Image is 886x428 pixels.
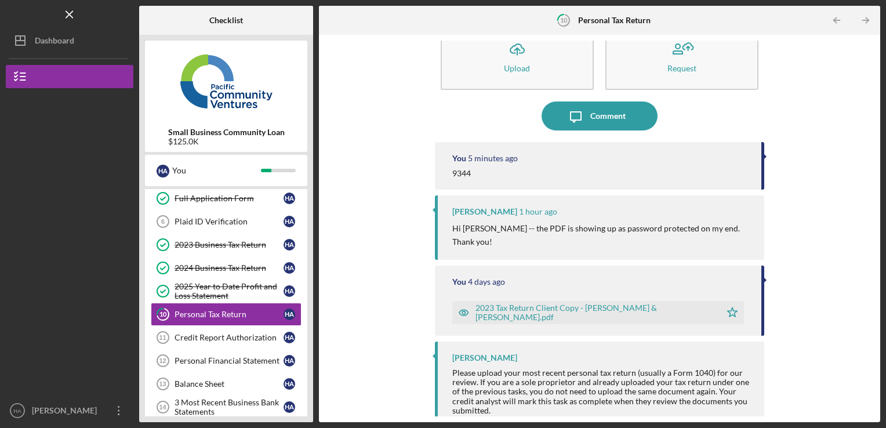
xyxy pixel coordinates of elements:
[159,357,166,364] tspan: 12
[151,326,302,349] a: 11Credit Report AuthorizationHA
[605,23,758,90] button: Request
[175,194,284,203] div: Full Application Form
[151,187,302,210] a: Full Application FormHA
[284,239,295,251] div: H A
[13,408,21,414] text: HA
[159,404,166,411] tspan: 14
[452,301,745,324] button: 2023 Tax Return Client Copy - [PERSON_NAME] & [PERSON_NAME].pdf
[519,207,557,216] time: 2025-08-29 19:59
[151,233,302,256] a: 2023 Business Tax ReturnHA
[151,303,302,326] a: 10Personal Tax ReturnHA
[175,217,284,226] div: Plaid ID Verification
[175,379,284,389] div: Balance Sheet
[29,399,104,425] div: [PERSON_NAME]
[151,372,302,396] a: 13Balance SheetHA
[452,207,517,216] div: [PERSON_NAME]
[145,46,307,116] img: Product logo
[35,29,74,55] div: Dashboard
[159,334,166,341] tspan: 11
[560,16,567,24] tspan: 10
[452,154,466,163] div: You
[175,282,284,300] div: 2025 Year to Date Profit and Loss Statement
[441,23,594,90] button: Upload
[161,218,165,225] tspan: 6
[157,165,169,177] div: H A
[504,64,530,72] div: Upload
[6,29,133,52] button: Dashboard
[468,277,505,286] time: 2025-08-26 05:03
[151,210,302,233] a: 6Plaid ID VerificationHA
[168,137,285,146] div: $125.0K
[284,193,295,204] div: H A
[175,310,284,319] div: Personal Tax Return
[452,277,466,286] div: You
[168,128,285,137] b: Small Business Community Loan
[452,169,471,178] div: 9344
[284,401,295,413] div: H A
[151,349,302,372] a: 12Personal Financial StatementHA
[578,16,651,25] b: Personal Tax Return
[590,101,626,130] div: Comment
[284,285,295,297] div: H A
[475,303,716,322] div: 2023 Tax Return Client Copy - [PERSON_NAME] & [PERSON_NAME].pdf
[151,396,302,419] a: 143 Most Recent Business Bank StatementsHA
[284,216,295,227] div: H A
[209,16,243,25] b: Checklist
[151,280,302,303] a: 2025 Year to Date Profit and Loss StatementHA
[159,311,167,318] tspan: 10
[175,356,284,365] div: Personal Financial Statement
[172,161,261,180] div: You
[284,262,295,274] div: H A
[452,353,517,362] div: [PERSON_NAME]
[284,309,295,320] div: H A
[542,101,658,130] button: Comment
[175,263,284,273] div: 2024 Business Tax Return
[284,355,295,367] div: H A
[6,399,133,422] button: HA[PERSON_NAME]
[468,154,518,163] time: 2025-08-29 21:11
[175,398,284,416] div: 3 Most Recent Business Bank Statements
[667,64,696,72] div: Request
[175,240,284,249] div: 2023 Business Tax Return
[452,368,753,415] div: Please upload your most recent personal tax return (usually a Form 1040) for our review. If you a...
[284,378,295,390] div: H A
[151,256,302,280] a: 2024 Business Tax ReturnHA
[159,380,166,387] tspan: 13
[284,332,295,343] div: H A
[175,333,284,342] div: Credit Report Authorization
[452,222,753,248] p: Hi [PERSON_NAME] -- the PDF is showing up as password protected on my end. Thank you!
